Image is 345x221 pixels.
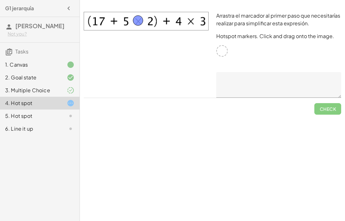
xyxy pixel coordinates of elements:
[5,86,57,94] div: 3. Multiple Choice
[67,99,74,107] i: Task started.
[67,74,74,81] i: Task finished and correct.
[5,99,57,107] div: 4. Hot spot
[67,61,74,69] i: Task finished.
[216,12,341,27] p: Arrastra el marcador al primer paso que necesitarías realizar para simplificar esta expresión.
[67,86,74,94] i: Task finished and part of it marked as correct.
[15,22,65,29] span: [PERSON_NAME]
[5,74,57,81] div: 2. Goal state
[84,12,209,30] img: 159e11e1f59ab32d2732a460d11d8e8156772f188b5c2ffaf8ff4f26fd26a513.jpeg
[216,32,341,40] p: Hotspot markers. Click and drag onto the image.
[8,31,74,37] div: Not you?
[5,61,57,69] div: 1. Canvas
[5,4,34,12] h4: G1 jerarquía
[67,112,74,120] i: Task not started.
[67,125,74,133] i: Task not started.
[5,112,57,120] div: 5. Hot spot
[5,125,57,133] div: 6. Line it up
[15,48,28,55] span: Tasks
